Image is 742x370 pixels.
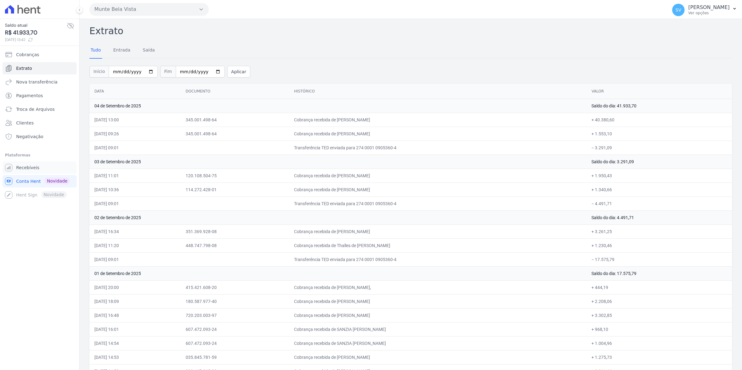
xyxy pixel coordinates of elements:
button: Munte Bela Vista [89,3,209,16]
td: [DATE] 09:01 [89,196,181,210]
td: 035.845.781-59 [181,350,289,364]
td: [DATE] 10:36 [89,183,181,196]
td: Cobrança recebida de [PERSON_NAME] [289,224,586,238]
td: 180.587.977-40 [181,294,289,308]
a: Extrato [2,62,77,74]
td: 448.747.798-08 [181,238,289,252]
div: Plataformas [5,151,74,159]
td: − 3.291,09 [586,141,732,155]
nav: Sidebar [5,48,74,201]
td: 03 de Setembro de 2025 [89,155,586,169]
td: + 1.553,10 [586,127,732,141]
td: + 1.004,96 [586,336,732,350]
td: Cobrança recebida de SANZIA [PERSON_NAME] [289,336,586,350]
a: Tudo [89,43,102,59]
td: [DATE] 09:01 [89,252,181,266]
td: Transferência TED enviada para 274 0001 0905360-4 [289,141,586,155]
td: 345.001.498-64 [181,127,289,141]
td: Transferência TED enviada para 274 0001 0905360-4 [289,252,586,266]
td: 02 de Setembro de 2025 [89,210,586,224]
span: Saldo atual [5,22,67,29]
td: 345.001.498-64 [181,113,289,127]
td: Cobrança recebida de [PERSON_NAME] [289,294,586,308]
td: 720.203.003-97 [181,308,289,322]
span: Clientes [16,120,34,126]
h2: Extrato [89,24,732,38]
td: Cobrança recebida de [PERSON_NAME] [289,127,586,141]
span: R$ 41.933,70 [5,29,67,37]
button: SV [PERSON_NAME] Ver opções [667,1,742,19]
td: − 17.575,79 [586,252,732,266]
span: [DATE] 13:42 [5,37,67,43]
td: 120.108.504-75 [181,169,289,183]
span: Cobranças [16,52,39,58]
td: [DATE] 18:09 [89,294,181,308]
a: Pagamentos [2,89,77,102]
th: Histórico [289,84,586,99]
td: + 968,10 [586,322,732,336]
th: Data [89,84,181,99]
td: [DATE] 13:00 [89,113,181,127]
td: 607.472.093-24 [181,322,289,336]
td: Saldo do dia: 17.575,79 [586,266,732,280]
td: + 1.230,46 [586,238,732,252]
td: + 1.340,66 [586,183,732,196]
td: + 3.261,25 [586,224,732,238]
span: Recebíveis [16,165,39,171]
a: Conta Hent Novidade [2,175,77,187]
td: [DATE] 14:53 [89,350,181,364]
td: + 3.302,85 [586,308,732,322]
span: Pagamentos [16,92,43,99]
td: + 444,19 [586,280,732,294]
td: Cobrança recebida de [PERSON_NAME] [289,169,586,183]
td: Saldo do dia: 4.491,71 [586,210,732,224]
td: [DATE] 09:26 [89,127,181,141]
span: Início [89,66,109,78]
td: 351.369.928-08 [181,224,289,238]
td: Cobrança recebida de [PERSON_NAME] [289,113,586,127]
td: 01 de Setembro de 2025 [89,266,586,280]
td: − 4.491,71 [586,196,732,210]
span: Extrato [16,65,32,71]
a: Nova transferência [2,76,77,88]
td: 04 de Setembro de 2025 [89,99,586,113]
td: 114.272.428-01 [181,183,289,196]
span: Novidade [44,178,70,184]
th: Valor [586,84,732,99]
span: Negativação [16,133,43,140]
td: Cobrança recebida de Thalles de [PERSON_NAME] [289,238,586,252]
td: [DATE] 16:01 [89,322,181,336]
td: Transferência TED enviada para 274 0001 0905360-4 [289,196,586,210]
a: Entrada [112,43,132,59]
td: + 1.950,43 [586,169,732,183]
td: Cobrança recebida de [PERSON_NAME] [289,183,586,196]
th: Documento [181,84,289,99]
td: + 40.380,60 [586,113,732,127]
td: Cobrança recebida de [PERSON_NAME] [289,350,586,364]
td: Saldo do dia: 3.291,09 [586,155,732,169]
button: Aplicar [227,66,250,78]
a: Troca de Arquivos [2,103,77,115]
td: 607.472.093-24 [181,336,289,350]
span: Fim [160,66,176,78]
td: Saldo do dia: 41.933,70 [586,99,732,113]
a: Negativação [2,130,77,143]
td: Cobrança recebida de [PERSON_NAME], [289,280,586,294]
td: [DATE] 14:54 [89,336,181,350]
td: [DATE] 16:34 [89,224,181,238]
td: [DATE] 11:20 [89,238,181,252]
td: [DATE] 20:00 [89,280,181,294]
a: Saída [142,43,156,59]
td: + 2.208,06 [586,294,732,308]
td: [DATE] 16:48 [89,308,181,322]
span: SV [676,8,681,12]
td: 415.421.608-20 [181,280,289,294]
span: Nova transferência [16,79,57,85]
td: [DATE] 09:01 [89,141,181,155]
p: [PERSON_NAME] [688,4,730,11]
a: Clientes [2,117,77,129]
td: + 1.275,73 [586,350,732,364]
td: [DATE] 11:01 [89,169,181,183]
span: Troca de Arquivos [16,106,55,112]
p: Ver opções [688,11,730,16]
